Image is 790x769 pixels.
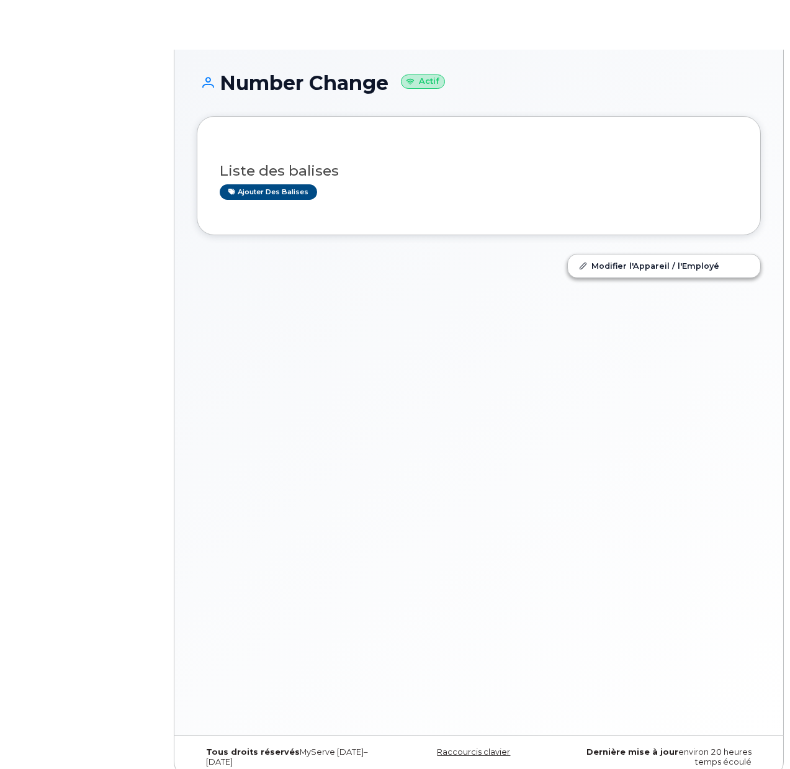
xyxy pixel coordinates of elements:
[197,747,385,767] div: MyServe [DATE]–[DATE]
[573,747,761,767] div: environ 20 heures temps écoulé
[206,747,300,757] strong: Tous droits réservés
[220,163,738,179] h3: Liste des balises
[197,72,761,94] h1: Number Change
[220,184,317,200] a: Ajouter des balises
[586,747,678,757] strong: Dernière mise à jour
[568,254,760,277] a: Modifier l'Appareil / l'Employé
[401,74,445,89] small: Actif
[437,747,510,757] a: Raccourcis clavier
